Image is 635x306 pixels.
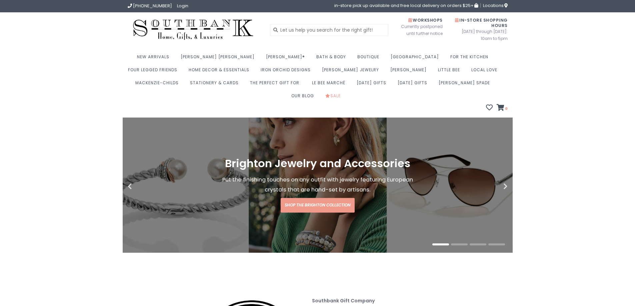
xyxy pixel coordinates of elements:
[291,91,317,104] a: Our Blog
[439,78,493,91] a: [PERSON_NAME] Spade
[398,78,431,91] a: [DATE] Gifts
[455,17,508,28] span: In-Store Shopping Hours
[128,183,161,190] button: Previous
[504,106,508,111] span: 0
[261,65,314,78] a: Iron Orchid Designs
[357,52,383,65] a: Boutique
[177,3,188,9] a: Login
[450,52,492,65] a: For the Kitchen
[312,78,349,91] a: Le Bee Marché
[128,65,181,78] a: Four Legged Friends
[133,3,172,9] span: [PHONE_NUMBER]
[390,65,430,78] a: [PERSON_NAME]
[190,78,242,91] a: Stationery & Cards
[135,78,182,91] a: MacKenzie-Childs
[137,52,173,65] a: New Arrivals
[470,243,486,245] button: 3 of 4
[474,183,508,190] button: Next
[325,91,344,104] a: Sale
[322,65,382,78] a: [PERSON_NAME] Jewelry
[281,198,355,213] a: Shop the Brighton Collection
[128,3,172,9] a: [PHONE_NUMBER]
[316,52,349,65] a: Bath & Body
[334,3,478,8] span: in-store pick up available and free local delivery on orders $25+
[357,78,390,91] a: [DATE] Gifts
[497,105,508,112] a: 0
[393,23,443,37] span: Currently postponed until further notice
[250,78,304,91] a: The perfect gift for:
[222,176,413,194] span: Put the finishing touches on any outfit with jewelry featuring European crystals that are hand-se...
[312,297,375,304] strong: Southbank Gift Company
[266,52,308,65] a: [PERSON_NAME]®
[453,28,508,42] span: [DATE] through [DATE]: 10am to 5pm
[391,52,442,65] a: [GEOGRAPHIC_DATA]
[215,158,420,170] h1: Brighton Jewelry and Accessories
[128,17,259,42] img: Southbank Gift Company -- Home, Gifts, and Luxuries
[408,17,443,23] span: Workshops
[270,24,388,36] input: Let us help you search for the right gift!
[181,52,258,65] a: [PERSON_NAME] [PERSON_NAME]
[480,3,508,8] a: Locations
[471,65,501,78] a: Local Love
[189,65,253,78] a: Home Decor & Essentials
[438,65,463,78] a: Little Bee
[488,243,505,245] button: 4 of 4
[451,243,468,245] button: 2 of 4
[432,243,449,245] button: 1 of 4
[483,2,508,9] span: Locations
